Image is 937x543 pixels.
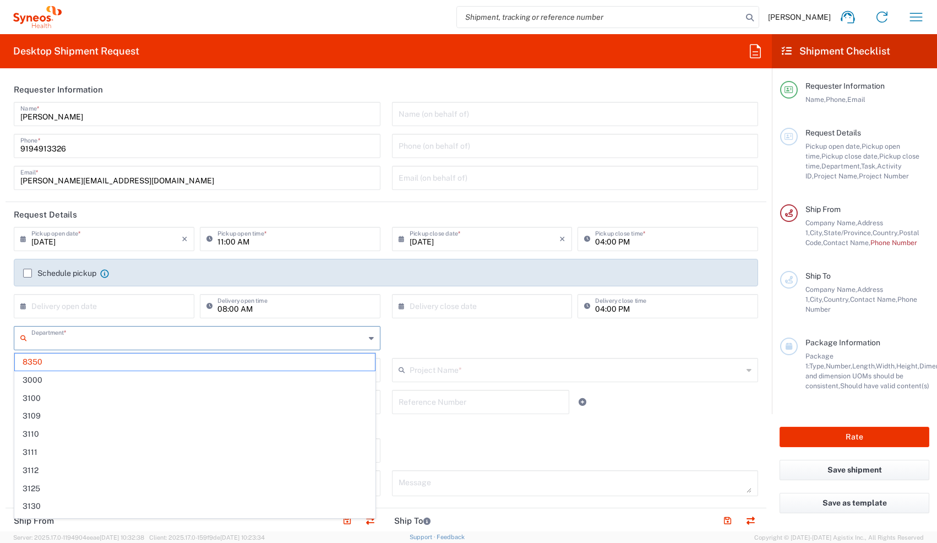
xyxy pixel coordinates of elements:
[13,534,144,541] span: Server: 2025.17.0-1194904eeae
[847,95,865,104] span: Email
[15,390,375,407] span: 3100
[14,84,103,95] h2: Requester Information
[876,362,896,370] span: Width,
[14,209,77,220] h2: Request Details
[768,12,831,22] span: [PERSON_NAME]
[805,142,862,150] span: Pickup open date,
[861,162,877,170] span: Task,
[149,534,265,541] span: Client: 2025.17.0-159f9de
[896,362,919,370] span: Height,
[23,269,96,278] label: Schedule pickup
[100,534,144,541] span: [DATE] 10:32:38
[15,408,375,425] span: 3109
[852,362,876,370] span: Length,
[814,172,859,180] span: Project Name,
[15,480,375,497] span: 3125
[821,152,879,160] span: Pickup close date,
[410,534,437,540] a: Support
[15,354,375,371] span: 8350
[805,128,861,137] span: Request Details
[575,394,590,410] a: Add Reference
[394,515,431,526] h2: Ship To
[15,498,375,515] span: 3130
[805,95,826,104] span: Name,
[13,45,139,58] h2: Desktop Shipment Request
[15,516,375,533] span: 3135
[780,493,929,513] button: Save as template
[810,229,824,237] span: City,
[809,362,826,370] span: Type,
[780,460,929,480] button: Save shipment
[805,271,831,280] span: Ship To
[810,295,824,303] span: City,
[805,352,834,370] span: Package 1:
[14,515,54,526] h2: Ship From
[780,427,929,447] button: Rate
[754,533,924,542] span: Copyright © [DATE]-[DATE] Agistix Inc., All Rights Reserved
[782,45,890,58] h2: Shipment Checklist
[821,162,861,170] span: Department,
[220,534,265,541] span: [DATE] 10:23:34
[805,219,857,227] span: Company Name,
[823,238,870,247] span: Contact Name,
[824,295,850,303] span: Country,
[850,295,897,303] span: Contact Name,
[826,362,852,370] span: Number,
[870,238,917,247] span: Phone Number
[15,372,375,389] span: 3000
[15,462,375,479] span: 3112
[824,229,873,237] span: State/Province,
[805,285,857,294] span: Company Name,
[805,205,841,214] span: Ship From
[859,172,909,180] span: Project Number
[826,95,847,104] span: Phone,
[840,382,929,390] span: Should have valid content(s)
[873,229,899,237] span: Country,
[15,444,375,461] span: 3111
[457,7,742,28] input: Shipment, tracking or reference number
[805,338,880,347] span: Package Information
[182,230,188,248] i: ×
[805,82,885,90] span: Requester Information
[437,534,465,540] a: Feedback
[559,230,565,248] i: ×
[15,426,375,443] span: 3110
